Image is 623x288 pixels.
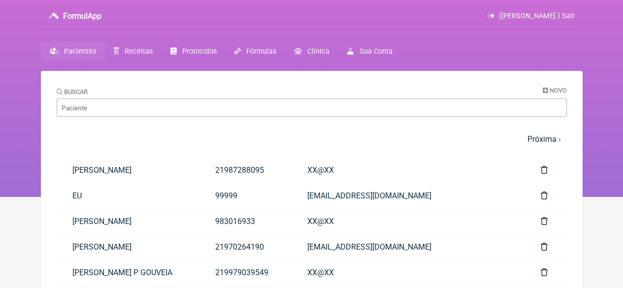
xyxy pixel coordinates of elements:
[292,260,525,285] a: XX@XX
[57,260,199,285] a: [PERSON_NAME] P GOUVEIA
[543,87,567,94] a: Novo
[527,134,561,144] a: Próxima ›
[57,234,199,259] a: [PERSON_NAME]
[226,42,285,61] a: Fórmulas
[41,42,105,61] a: Pacientes
[199,183,292,208] a: 99999
[105,42,162,61] a: Receitas
[246,47,276,56] span: Fórmulas
[57,88,88,96] label: Buscar
[57,183,199,208] a: EU
[285,42,338,61] a: Clínica
[292,209,525,234] a: XX@XX
[57,98,567,117] input: Paciente
[338,42,401,61] a: Sua Conta
[307,47,329,56] span: Clínica
[199,158,292,183] a: 21987288095
[57,209,199,234] a: [PERSON_NAME]
[292,158,525,183] a: XX@XX
[57,158,199,183] a: [PERSON_NAME]
[199,260,292,285] a: 219979039549
[64,47,96,56] span: Pacientes
[292,234,525,259] a: [EMAIL_ADDRESS][DOMAIN_NAME]
[499,12,575,20] span: ([PERSON_NAME] ) Sair
[199,209,292,234] a: 983016933
[182,47,217,56] span: Protocolos
[125,47,153,56] span: Receitas
[488,12,574,20] a: ([PERSON_NAME] ) Sair
[162,42,226,61] a: Protocolos
[63,11,101,21] h3: FormulApp
[550,87,567,94] span: Novo
[292,183,525,208] a: [EMAIL_ADDRESS][DOMAIN_NAME]
[360,47,393,56] span: Sua Conta
[199,234,292,259] a: 21970264190
[57,128,567,150] nav: pager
